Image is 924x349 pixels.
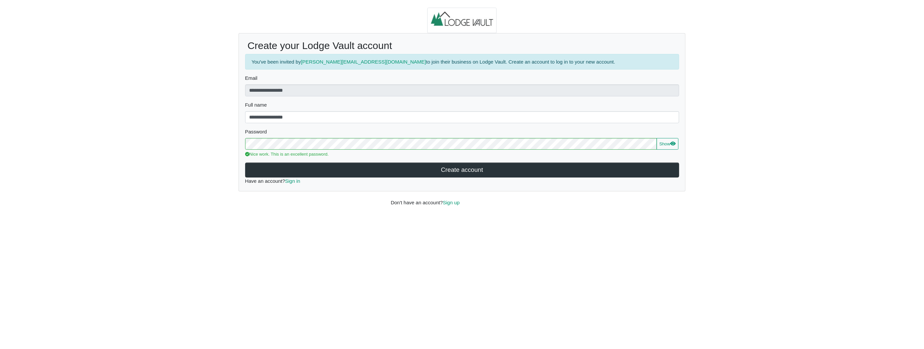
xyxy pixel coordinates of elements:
[670,141,676,146] svg: eye fill
[285,178,300,184] a: Sign in
[245,152,249,156] svg: check circle fill
[427,8,497,33] img: logo.2b93711c.jpg
[245,101,679,109] label: Full name
[239,33,685,191] div: Have an account?
[245,75,679,82] label: Email
[247,40,677,52] h2: Create your Lodge Vault account
[386,191,538,206] div: Don't have an account?
[657,138,679,150] button: Showeye fill
[245,151,679,158] div: Nice work. This is an excellent password.
[245,128,679,136] label: Password
[301,59,426,65] a: [PERSON_NAME][EMAIL_ADDRESS][DOMAIN_NAME]
[245,54,679,70] div: You've been invited by to join their business on Lodge Vault. Create an account to log in to your...
[245,163,679,177] button: Create account
[443,200,460,205] a: Sign up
